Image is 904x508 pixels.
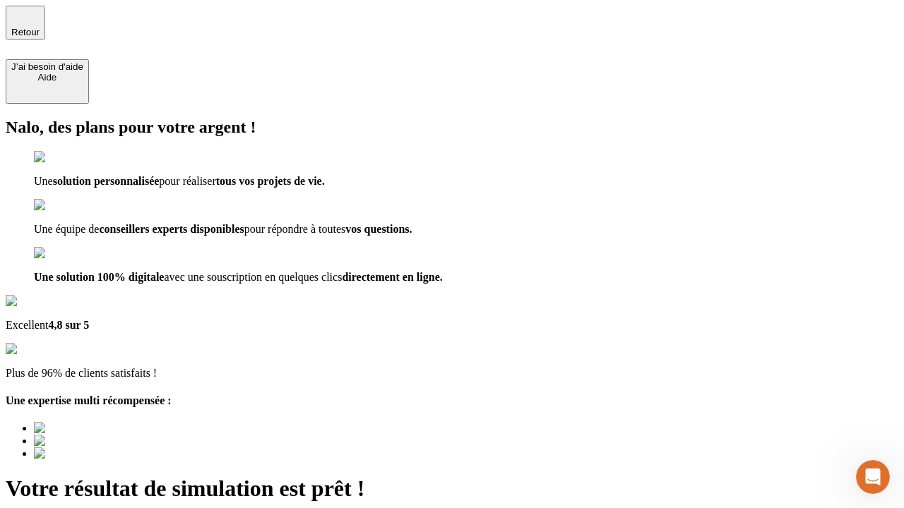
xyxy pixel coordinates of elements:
[6,476,898,502] h1: Votre résultat de simulation est prêt !
[34,223,99,235] span: Une équipe de
[11,72,83,83] div: Aide
[34,199,95,212] img: checkmark
[34,271,164,283] span: Une solution 100% digitale
[11,27,40,37] span: Retour
[34,247,95,260] img: checkmark
[159,175,215,187] span: pour réaliser
[6,394,898,407] h4: Une expertise multi récompensée :
[856,460,890,494] iframe: Intercom live chat
[53,175,160,187] span: solution personnalisée
[6,295,88,308] img: Google Review
[34,151,95,164] img: checkmark
[11,61,83,72] div: J’ai besoin d'aide
[34,435,165,447] img: Best savings advice award
[6,367,898,380] p: Plus de 96% de clients satisfaits !
[34,175,53,187] span: Une
[48,319,89,331] span: 4,8 sur 5
[6,6,45,40] button: Retour
[164,271,342,283] span: avec une souscription en quelques clics
[34,447,165,460] img: Best savings advice award
[34,422,165,435] img: Best savings advice award
[342,271,442,283] span: directement en ligne.
[345,223,412,235] span: vos questions.
[6,59,89,104] button: J’ai besoin d'aideAide
[244,223,346,235] span: pour répondre à toutes
[216,175,325,187] span: tous vos projets de vie.
[6,319,48,331] span: Excellent
[6,118,898,137] h2: Nalo, des plans pour votre argent !
[99,223,244,235] span: conseillers experts disponibles
[6,343,76,356] img: reviews stars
